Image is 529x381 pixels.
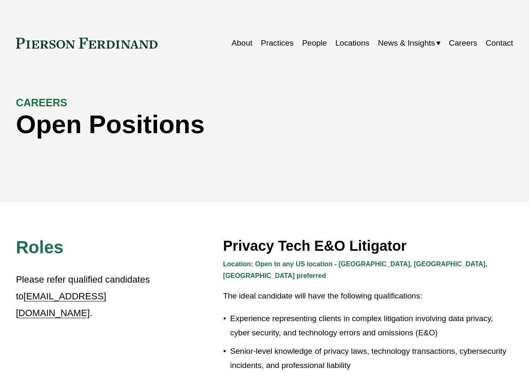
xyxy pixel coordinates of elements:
[16,237,64,257] span: Roles
[449,35,477,51] a: Careers
[486,35,514,51] a: Contact
[223,260,489,280] strong: Location: Open to any US location - [GEOGRAPHIC_DATA], [GEOGRAPHIC_DATA], [GEOGRAPHIC_DATA] prefe...
[335,35,369,51] a: Locations
[16,110,389,139] h1: Open Positions
[16,97,67,108] strong: CAREERS
[261,35,294,51] a: Practices
[16,291,106,318] a: [EMAIL_ADDRESS][DOMAIN_NAME]
[230,311,514,340] p: Experience representing clients in complex litigation involving data privacy, cyber security, and...
[223,289,514,303] p: The ideal candidate will have the following qualifications:
[223,237,514,255] h3: Privacy Tech E&O Litigator
[378,36,435,50] span: News & Insights
[232,35,253,51] a: About
[16,271,161,321] p: Please refer qualified candidates to .
[230,344,514,373] p: Senior-level knowledge of privacy laws, technology transactions, cybersecurity incidents, and pro...
[378,35,440,51] a: folder dropdown
[302,35,327,51] a: People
